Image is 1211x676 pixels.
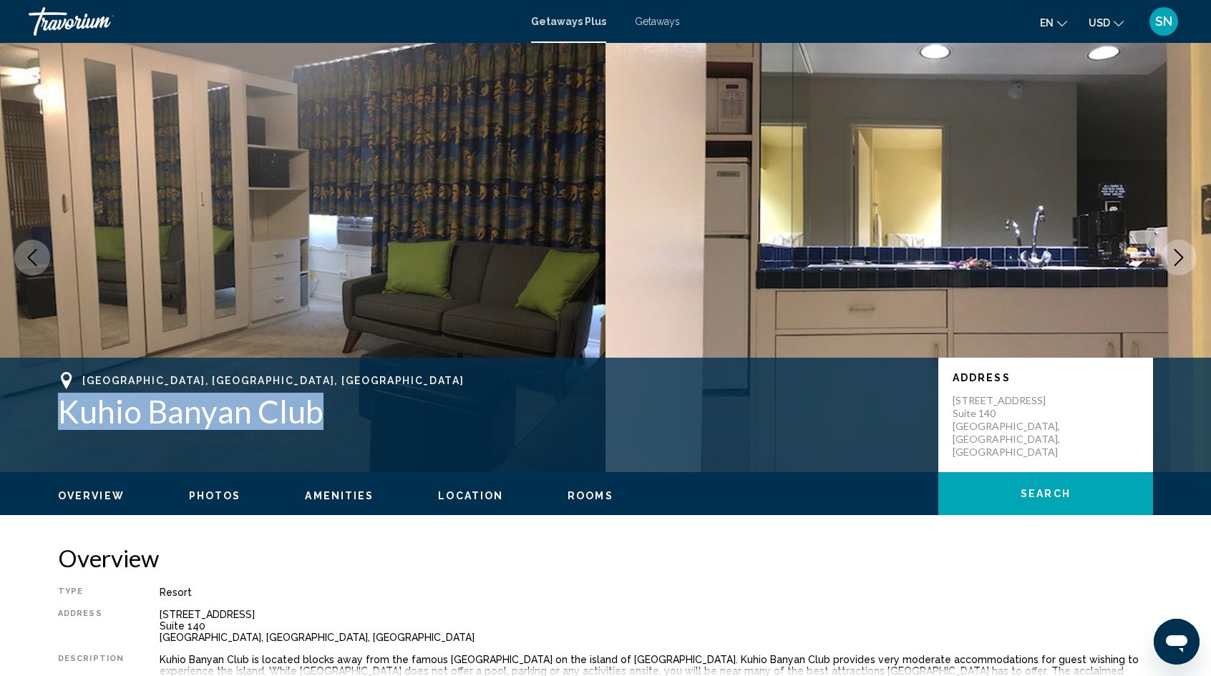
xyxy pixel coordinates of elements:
[1155,14,1172,29] span: SN
[1021,489,1071,500] span: Search
[82,375,464,386] span: [GEOGRAPHIC_DATA], [GEOGRAPHIC_DATA], [GEOGRAPHIC_DATA]
[953,372,1139,383] p: Address
[160,587,1153,598] div: Resort
[58,489,125,502] button: Overview
[58,490,125,501] span: Overview
[568,490,613,501] span: Rooms
[938,472,1153,515] button: Search
[1040,12,1067,33] button: Change language
[1161,240,1197,275] button: Next image
[58,544,1153,572] h2: Overview
[531,16,606,27] a: Getaways Plus
[305,490,374,501] span: Amenities
[1089,17,1110,29] span: USD
[58,587,124,598] div: Type
[189,489,241,502] button: Photos
[635,16,680,27] a: Getaways
[29,7,517,36] a: Travorium
[1145,6,1182,36] button: User Menu
[58,393,924,430] h1: Kuhio Banyan Club
[58,609,124,643] div: Address
[189,490,241,501] span: Photos
[1040,17,1054,29] span: en
[14,240,50,275] button: Previous image
[1154,619,1200,665] iframe: Button to launch messaging window
[1089,12,1124,33] button: Change currency
[568,489,613,502] button: Rooms
[438,489,503,502] button: Location
[953,394,1067,459] p: [STREET_ADDRESS] Suite 140 [GEOGRAPHIC_DATA], [GEOGRAPHIC_DATA], [GEOGRAPHIC_DATA]
[438,490,503,501] span: Location
[305,489,374,502] button: Amenities
[160,609,1153,643] div: [STREET_ADDRESS] Suite 140 [GEOGRAPHIC_DATA], [GEOGRAPHIC_DATA], [GEOGRAPHIC_DATA]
